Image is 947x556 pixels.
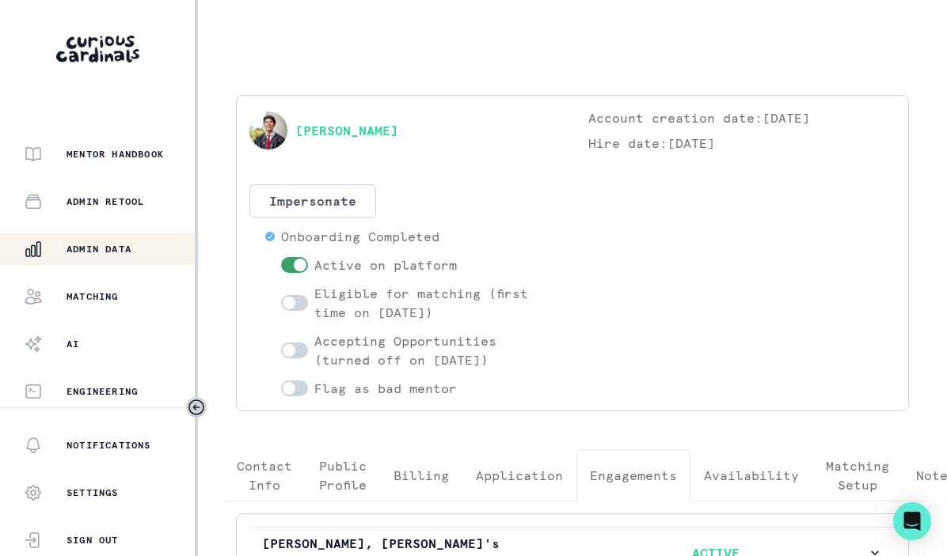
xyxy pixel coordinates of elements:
[314,331,557,369] p: Accepting Opportunities (turned off on [DATE])
[704,466,799,485] p: Availability
[186,397,207,418] button: Toggle sidebar
[394,466,449,485] p: Billing
[67,243,131,255] p: Admin Data
[56,36,139,62] img: Curious Cardinals Logo
[67,439,151,452] p: Notifications
[249,184,376,217] button: Impersonate
[826,456,889,494] p: Matching Setup
[314,379,457,398] p: Flag as bad mentor
[281,227,439,246] p: Onboarding Completed
[893,502,931,540] div: Open Intercom Messenger
[67,534,119,547] p: Sign Out
[67,195,144,208] p: Admin Retool
[67,290,119,303] p: Matching
[67,385,138,398] p: Engineering
[314,255,457,274] p: Active on platform
[67,338,79,350] p: AI
[590,466,677,485] p: Engagements
[476,466,563,485] p: Application
[588,134,896,153] p: Hire date: [DATE]
[67,148,164,161] p: Mentor Handbook
[295,121,398,140] a: [PERSON_NAME]
[319,456,367,494] p: Public Profile
[588,108,896,127] p: Account creation date: [DATE]
[237,456,292,494] p: Contact Info
[67,486,119,499] p: Settings
[314,284,557,322] p: Eligible for matching (first time on [DATE])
